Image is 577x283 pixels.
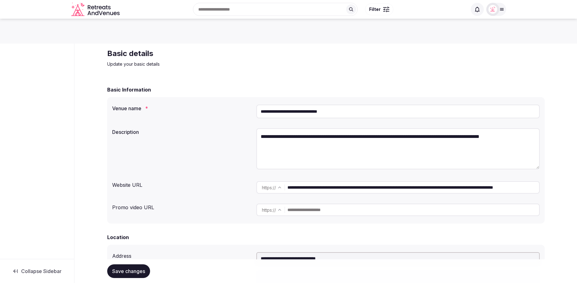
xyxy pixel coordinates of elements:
[21,268,62,274] span: Collapse Sidebar
[71,2,121,17] svg: Retreats and Venues company logo
[5,264,69,278] button: Collapse Sidebar
[365,3,393,15] button: Filter
[71,2,121,17] a: Visit the homepage
[488,5,497,14] img: miaceralde
[107,264,150,278] button: Save changes
[369,6,381,12] span: Filter
[112,268,145,274] span: Save changes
